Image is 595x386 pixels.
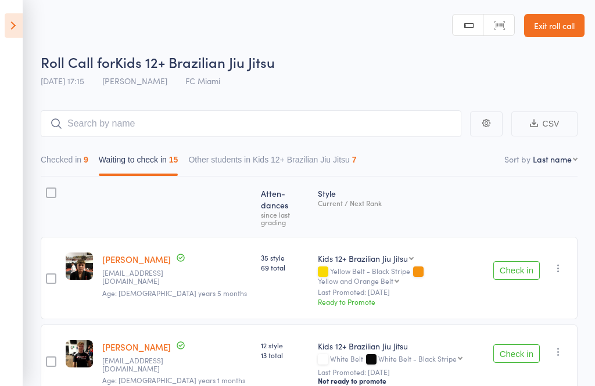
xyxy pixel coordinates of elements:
[318,297,484,306] div: Ready to Promote
[188,149,356,176] button: Other students in Kids 12+ Brazilian Jiu Jitsu7
[41,52,115,71] span: Roll Call for
[102,269,178,286] small: rosebarsallo@gmail.com
[318,252,408,264] div: Kids 12+ Brazilian Jiu Jitsu
[352,155,357,164] div: 7
[84,155,88,164] div: 9
[318,288,484,296] small: Last Promoted: [DATE]
[185,75,220,86] span: FC Miami
[318,267,484,284] div: Yellow Belt - Black Stripe
[41,110,461,137] input: Search by name
[256,182,313,232] div: Atten­dances
[66,340,93,367] img: image1749711884.png
[261,350,309,360] span: 13 total
[99,149,178,176] button: Waiting to check in15
[41,75,84,86] span: [DATE] 17:15
[493,344,540,363] button: Check in
[318,368,484,376] small: Last Promoted: [DATE]
[261,252,309,262] span: 35 style
[261,340,309,350] span: 12 style
[102,75,167,86] span: [PERSON_NAME]
[102,375,245,385] span: Age: [DEMOGRAPHIC_DATA] years 1 months
[378,355,457,362] div: White Belt - Black Stripe
[102,288,247,298] span: Age: [DEMOGRAPHIC_DATA] years 5 months
[318,376,484,385] div: Not ready to promote
[318,355,484,365] div: White Belt
[318,277,393,284] div: Yellow and Orange Belt
[115,52,275,71] span: Kids 12+ Brazilian Jiu Jitsu
[318,199,484,207] div: Current / Next Rank
[493,261,540,280] button: Check in
[533,153,572,165] div: Last name
[102,341,171,353] a: [PERSON_NAME]
[524,14,585,37] a: Exit roll call
[66,252,93,280] img: image1665559889.png
[318,340,484,352] div: Kids 12+ Brazilian Jiu Jitsu
[41,149,88,176] button: Checked in9
[169,155,178,164] div: 15
[313,182,489,232] div: Style
[511,111,578,136] button: CSV
[261,262,309,272] span: 69 total
[261,211,309,226] div: since last grading
[504,153,531,165] label: Sort by
[102,356,178,373] small: Jodie_bryan@outlook.com
[102,253,171,265] a: [PERSON_NAME]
